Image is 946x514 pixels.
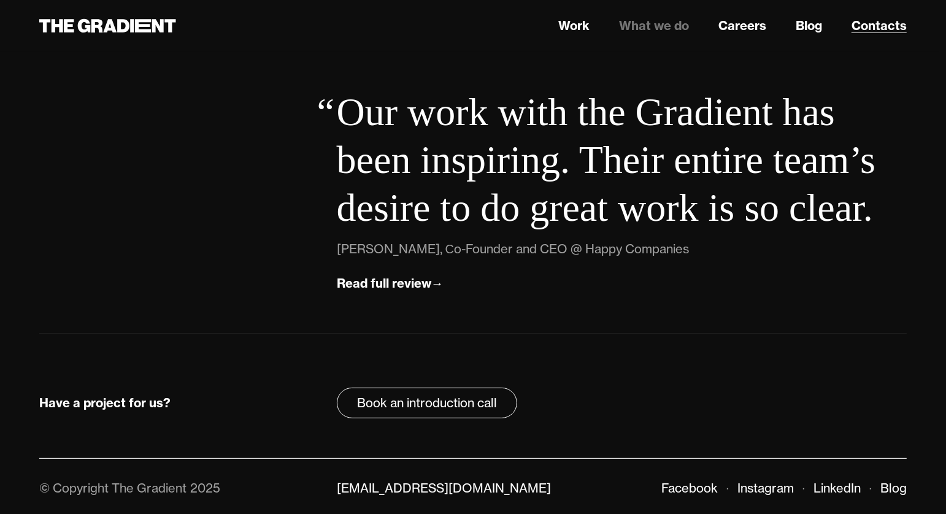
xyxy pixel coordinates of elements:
[796,17,822,35] a: Blog
[190,480,220,496] div: 2025
[337,88,907,232] blockquote: Our work with the Gradient has been inspiring. Their entire team’s desire to do great work is so ...
[337,274,444,294] a: Read full review→
[813,480,861,496] a: LinkedIn
[661,480,718,496] a: Facebook
[852,17,907,35] a: Contacts
[619,17,689,35] a: What we do
[431,275,444,291] div: →
[880,480,907,496] a: Blog
[39,395,171,410] strong: Have a project for us?
[337,480,551,496] a: [EMAIL_ADDRESS][DOMAIN_NAME]
[39,480,187,496] div: © Copyright The Gradient
[337,239,689,259] div: [PERSON_NAME], Сo-Founder and CEO @ Happy Companies
[337,275,431,291] div: Read full review
[558,17,590,35] a: Work
[737,480,794,496] a: Instagram
[718,17,766,35] a: Careers
[337,388,517,418] a: Book an introduction call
